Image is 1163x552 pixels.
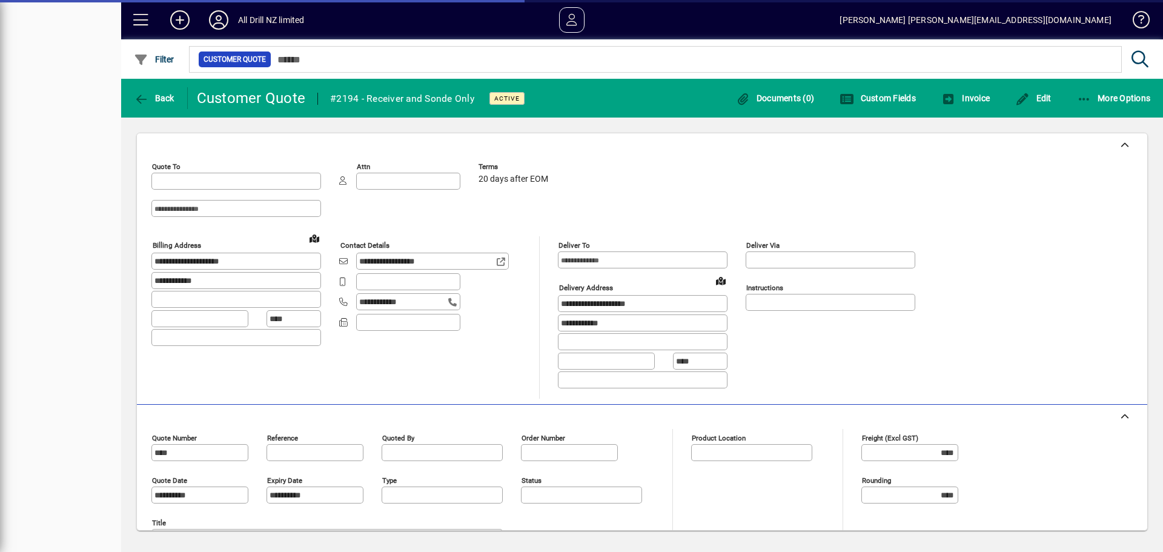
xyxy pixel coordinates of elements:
[746,284,783,292] mat-label: Instructions
[238,10,305,30] div: All Drill NZ limited
[204,53,266,65] span: Customer Quote
[522,433,565,442] mat-label: Order number
[840,93,916,103] span: Custom Fields
[494,95,520,102] span: Active
[121,87,188,109] app-page-header-button: Back
[1124,2,1148,42] a: Knowledge Base
[862,433,918,442] mat-label: Freight (excl GST)
[711,271,731,290] a: View on map
[152,518,166,527] mat-label: Title
[131,48,177,70] button: Filter
[558,241,590,250] mat-label: Deliver To
[837,87,919,109] button: Custom Fields
[941,93,990,103] span: Invoice
[479,175,548,184] span: 20 days after EOM
[735,93,814,103] span: Documents (0)
[330,89,474,108] div: #2194 - Receiver and Sonde Only
[305,228,324,248] a: View on map
[746,241,780,250] mat-label: Deliver via
[152,433,197,442] mat-label: Quote number
[382,433,414,442] mat-label: Quoted by
[357,162,370,171] mat-label: Attn
[1015,93,1052,103] span: Edit
[522,476,542,484] mat-label: Status
[152,476,187,484] mat-label: Quote date
[692,433,746,442] mat-label: Product location
[199,9,238,31] button: Profile
[732,87,817,109] button: Documents (0)
[134,55,174,64] span: Filter
[197,88,306,108] div: Customer Quote
[1074,87,1154,109] button: More Options
[938,87,993,109] button: Invoice
[131,87,177,109] button: Back
[134,93,174,103] span: Back
[840,10,1112,30] div: [PERSON_NAME] [PERSON_NAME][EMAIL_ADDRESS][DOMAIN_NAME]
[152,162,181,171] mat-label: Quote To
[267,433,298,442] mat-label: Reference
[862,476,891,484] mat-label: Rounding
[382,476,397,484] mat-label: Type
[1077,93,1151,103] span: More Options
[479,163,551,171] span: Terms
[267,476,302,484] mat-label: Expiry date
[1012,87,1055,109] button: Edit
[161,9,199,31] button: Add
